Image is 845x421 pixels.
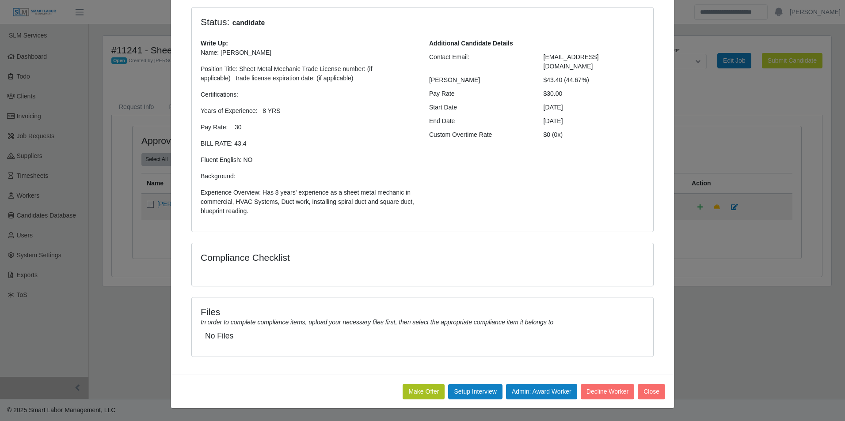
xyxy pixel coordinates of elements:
p: Position Title: Sheet Metal Mechanic Trade License number: (if applicable) trade license expirati... [201,64,416,83]
h4: Status: [201,16,530,28]
h5: No Files [205,331,640,341]
div: [DATE] [537,103,651,112]
button: Decline Worker [581,384,634,399]
p: BILL RATE: 43.4 [201,139,416,148]
div: $43.40 (44.67%) [537,75,651,85]
div: Custom Overtime Rate [422,130,537,139]
h4: Files [201,306,644,317]
h4: Compliance Checklist [201,252,492,263]
b: Write Up: [201,40,228,47]
p: Fluent English: NO [201,155,416,165]
p: Certifications: [201,90,416,99]
span: candidate [229,18,267,28]
p: Name: [PERSON_NAME] [201,48,416,57]
p: Years of Experience: 8 YRS [201,106,416,116]
div: $30.00 [537,89,651,98]
p: Pay Rate: 30 [201,123,416,132]
button: Admin: Award Worker [506,384,577,399]
p: Experience Overview: Has 8 years' experience as a sheet metal mechanic in commercial, HVAC System... [201,188,416,216]
div: Start Date [422,103,537,112]
i: In order to complete compliance items, upload your necessary files first, then select the appropr... [201,319,553,326]
span: $0 (0x) [544,131,563,138]
button: Setup Interview [448,384,502,399]
span: [EMAIL_ADDRESS][DOMAIN_NAME] [544,53,599,70]
div: End Date [422,117,537,126]
button: Make Offer [403,384,445,399]
div: Pay Rate [422,89,537,98]
div: [PERSON_NAME] [422,75,537,85]
span: [DATE] [544,117,563,124]
div: Contact Email: [422,53,537,71]
p: Background: [201,172,416,181]
b: Additional Candidate Details [429,40,513,47]
button: Close [638,384,665,399]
